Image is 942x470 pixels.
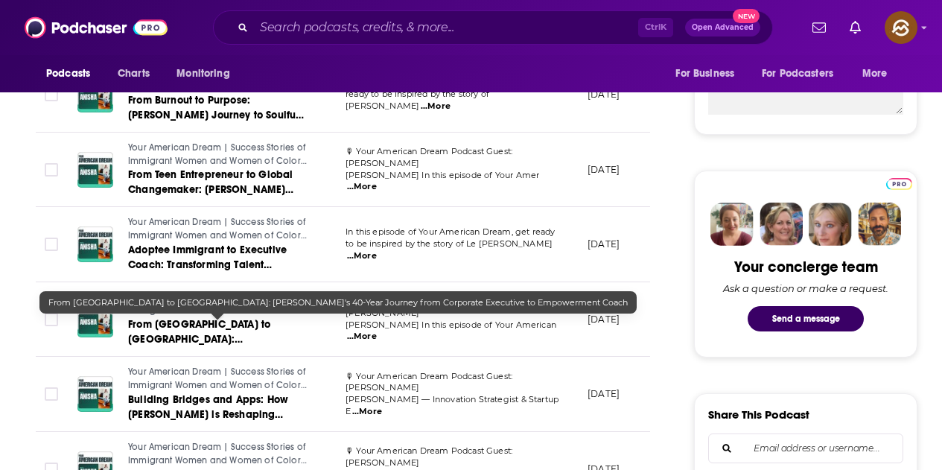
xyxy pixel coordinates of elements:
a: Show notifications dropdown [844,15,867,40]
span: Toggle select row [45,238,58,251]
img: Podchaser - Follow, Share and Rate Podcasts [25,13,168,42]
p: [DATE] [588,163,620,176]
span: ...More [352,406,382,418]
span: Your American Dream | Success Stories of Immigrant Women and Women of Color Entrepreneurs [128,217,307,253]
span: 🎙 Your American Dream Podcast Guest: [PERSON_NAME] [346,296,512,318]
span: 🎙 Your American Dream Podcast Guest: [PERSON_NAME] [346,371,512,393]
span: Ctrl K [638,18,673,37]
button: open menu [752,60,855,88]
img: User Profile [885,11,917,44]
span: Logged in as hey85204 [885,11,917,44]
span: [PERSON_NAME] — Innovation Strategist & Startup E [346,394,558,416]
div: Search podcasts, credits, & more... [213,10,773,45]
span: ...More [347,331,377,343]
p: [DATE] [588,313,620,325]
button: Send a message [748,306,864,331]
span: Toggle select row [45,88,58,101]
span: Toggle select row [45,163,58,177]
span: 🎙 Your American Dream Podcast Guest: [PERSON_NAME] [346,146,512,168]
button: open menu [665,60,753,88]
p: [DATE] [588,387,620,400]
button: open menu [852,60,906,88]
h3: Share This Podcast [708,407,809,422]
span: ...More [421,101,451,112]
div: Search followers [708,434,903,463]
a: Your American Dream | Success Stories of Immigrant Women and Women of Color Entrepreneurs [128,366,307,392]
span: Your American Dream | Success Stories of Immigrant Women and Women of Color Entrepreneurs [128,366,307,403]
button: open menu [166,60,249,88]
span: Monitoring [176,63,229,84]
span: [PERSON_NAME] In this episode of Your American [346,320,556,330]
span: ...More [347,181,377,193]
span: For Podcasters [762,63,833,84]
a: Your American Dream | Success Stories of Immigrant Women and Women of Color Entrepreneurs [128,441,307,467]
a: From [GEOGRAPHIC_DATA] to [GEOGRAPHIC_DATA]: [PERSON_NAME]'s 40-Year Journey from Corporate Execu... [128,317,307,347]
span: From [GEOGRAPHIC_DATA] to [GEOGRAPHIC_DATA]: [PERSON_NAME]'s 40-Year Journey from Corporate Execu... [128,318,298,390]
span: Toggle select row [45,387,58,401]
a: From Teen Entrepreneur to Global Changemaker: [PERSON_NAME] Journey Transforming Education [128,168,307,197]
div: Your concierge team [734,258,878,276]
span: From Burnout to Purpose: [PERSON_NAME] Journey to Soulful Success [128,94,304,136]
span: From [GEOGRAPHIC_DATA] to [GEOGRAPHIC_DATA]: [PERSON_NAME]'s 40-Year Journey from Corporate Execu... [48,297,628,308]
span: ready to be inspired by the story of [PERSON_NAME] [346,89,489,111]
span: Your American Dream | Success Stories of Immigrant Women and Women of Color Entrepreneurs [128,142,307,179]
a: From Burnout to Purpose: [PERSON_NAME] Journey to Soulful Success [128,93,307,123]
span: New [733,9,760,23]
p: [DATE] [588,88,620,101]
span: to be inspired by the story of Le [PERSON_NAME] [346,238,553,249]
button: Open AdvancedNew [685,19,760,36]
span: 🎙 Your American Dream Podcast Guest: [PERSON_NAME] [346,445,512,468]
span: In this episode of Your American Dream, get ready [346,226,555,237]
a: Your American Dream | Success Stories of Immigrant Women and Women of Color Entrepreneurs [128,142,307,168]
a: Pro website [886,176,912,190]
span: [PERSON_NAME] In this episode of Your Amer [346,170,539,180]
span: From Teen Entrepreneur to Global Changemaker: [PERSON_NAME] Journey Transforming Education [128,168,293,211]
span: Podcasts [46,63,90,84]
img: Jules Profile [809,203,852,246]
a: Charts [108,60,159,88]
img: Barbara Profile [760,203,803,246]
span: Charts [118,63,150,84]
span: Open Advanced [692,24,754,31]
input: Email address or username... [721,434,891,463]
span: Building Bridges and Apps: How [PERSON_NAME] is Reshaping Global Entrepreneurship [128,393,288,436]
button: open menu [36,60,109,88]
span: Toggle select row [45,313,58,326]
input: Search podcasts, credits, & more... [254,16,638,39]
a: Building Bridges and Apps: How [PERSON_NAME] is Reshaping Global Entrepreneurship [128,393,307,422]
a: Show notifications dropdown [806,15,832,40]
img: Podchaser Pro [886,178,912,190]
span: Adoptee Immigrant to Executive Coach: Transforming Talent Operations with Le [PERSON_NAME] [128,244,304,286]
span: ...More [347,250,377,262]
p: [DATE] [588,238,620,250]
a: Your American Dream | Success Stories of Immigrant Women and Women of Color Entrepreneurs [128,216,307,242]
img: Sydney Profile [710,203,754,246]
span: For Business [675,63,734,84]
span: More [862,63,888,84]
img: Jon Profile [858,203,901,246]
a: Adoptee Immigrant to Executive Coach: Transforming Talent Operations with Le [PERSON_NAME] [128,243,307,273]
button: Show profile menu [885,11,917,44]
div: Ask a question or make a request. [723,282,888,294]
